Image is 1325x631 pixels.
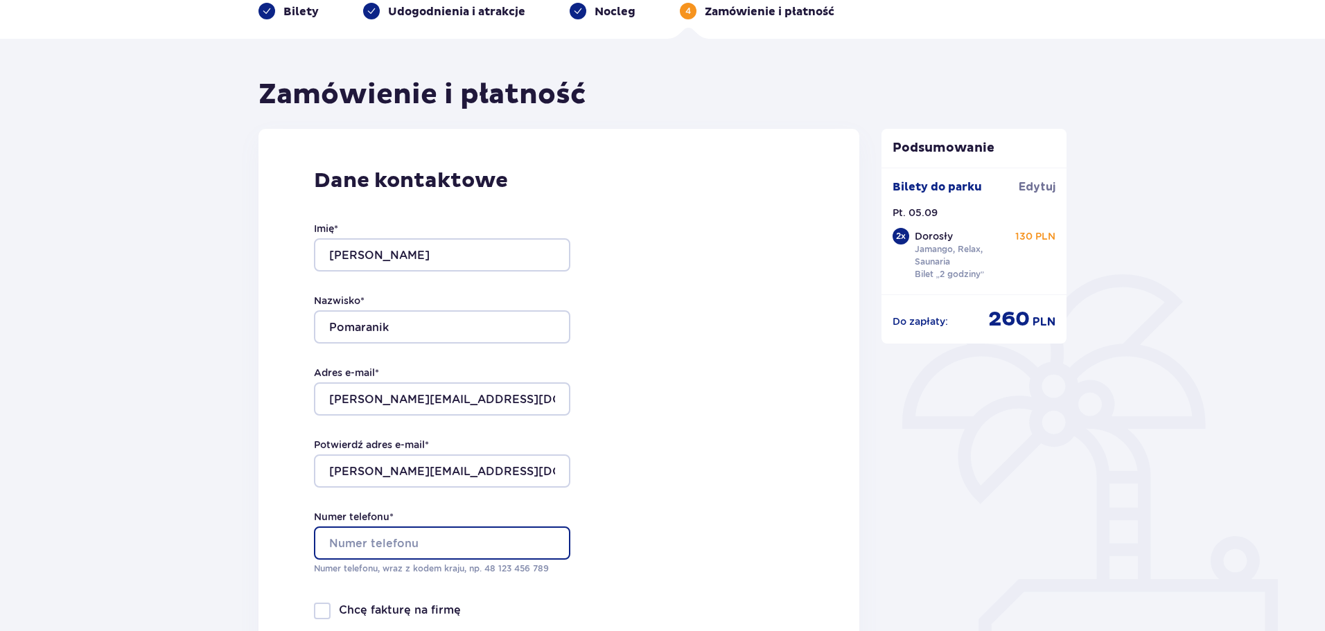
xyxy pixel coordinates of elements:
[314,510,394,524] label: Numer telefonu *
[388,4,525,19] p: Udogodnienia i atrakcje
[881,140,1067,157] p: Podsumowanie
[915,243,1010,268] p: Jamango, Relax, Saunaria
[339,603,461,618] p: Chcę fakturę na firmę
[685,5,691,17] p: 4
[893,179,982,195] p: Bilety do parku
[915,268,985,281] p: Bilet „2 godziny”
[314,222,338,235] label: Imię *
[314,454,570,488] input: Potwierdź adres e-mail
[1019,179,1055,195] a: Edytuj
[893,228,909,245] div: 2 x
[314,366,379,380] label: Adres e-mail *
[1033,314,1055,330] p: PLN
[314,310,570,344] input: Nazwisko
[314,562,570,575] p: Numer telefonu, wraz z kodem kraju, np. 48 ​123 ​456 ​789
[283,4,319,19] p: Bilety
[1015,229,1055,243] p: 130 PLN
[915,229,953,243] p: Dorosły
[595,4,635,19] p: Nocleg
[988,306,1030,332] p: 260
[314,238,570,272] input: Imię
[893,206,938,220] p: Pt. 05.09
[893,314,948,328] p: Do zapłaty :
[314,438,429,452] label: Potwierdź adres e-mail *
[705,4,834,19] p: Zamówienie i płatność
[314,526,570,560] input: Numer telefonu
[314,382,570,416] input: Adres e-mail
[258,78,586,112] h1: Zamówienie i płatność
[314,168,804,194] p: Dane kontaktowe
[314,294,365,308] label: Nazwisko *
